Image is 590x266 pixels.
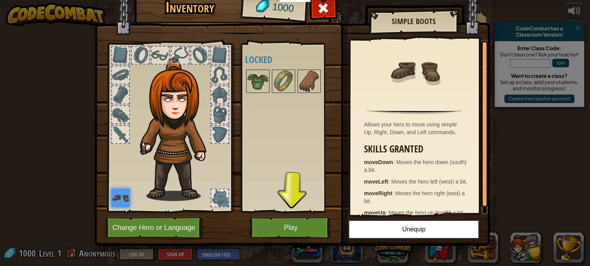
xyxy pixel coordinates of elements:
[366,110,462,114] img: hr.png
[389,45,440,96] img: portrait.png
[391,178,467,185] span: Moves the hero left (west) a bit.
[298,70,320,92] img: portrait.png
[364,190,392,196] strong: moveRight
[364,190,465,204] span: Moves the hero right (east) a bit.
[364,121,469,136] div: Allows your hero to move using simple Up, Right, Down, and Left commands.
[364,178,388,185] strong: moveLeft
[377,17,450,26] h2: Simple Boots
[389,210,464,216] span: Moves the hero up (north) a bit.
[137,58,220,201] img: hair_f2.png
[393,159,396,165] span: :
[364,159,467,173] span: Moves the hero down (south) a bit.
[364,144,469,154] h3: Skills Granted
[111,189,130,207] img: portrait.png
[385,210,389,216] span: :
[392,190,395,196] span: :
[273,70,294,92] img: portrait.png
[364,210,385,216] strong: moveUp
[348,220,480,239] button: Unequip
[388,178,391,185] span: :
[247,70,269,92] img: portrait.png
[245,54,337,65] h4: Locked
[364,159,393,165] strong: moveDown
[250,217,331,238] button: Play
[105,217,204,238] button: Change Hero or Language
